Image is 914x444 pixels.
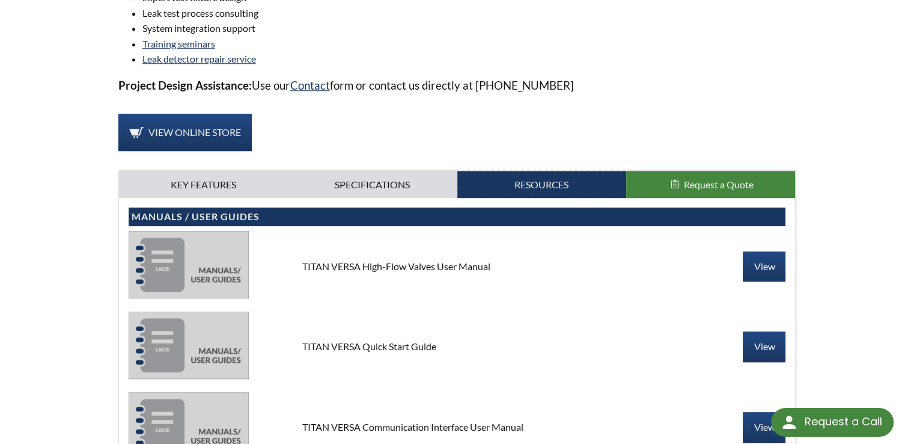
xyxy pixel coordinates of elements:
div: TITAN VERSA Quick Start Guide [293,340,621,353]
a: View [743,331,785,362]
div: Request a Call [771,408,894,437]
a: View [743,251,785,282]
span: Request a Quote [684,179,754,190]
a: Specifications [288,171,457,199]
a: View [743,412,785,442]
p: Use our form or contact us directly at [PHONE_NUMBER] [118,76,796,94]
a: Resources [457,171,626,199]
strong: Project Design Assistance: [118,78,252,92]
img: manuals-58eb83dcffeb6bffe51ad23c0c0dc674bfe46cf1c3d14eaecd86c55f24363f1d.jpg [129,312,249,379]
span: View Online Store [148,126,241,138]
a: Key Features [119,171,288,199]
li: Leak test process consulting [142,5,796,21]
li: System integration support [142,20,796,36]
a: Contact [290,78,330,92]
a: View Online Store [118,114,252,151]
div: Request a Call [804,408,882,436]
a: Leak detector repair service [142,53,256,64]
img: round button [779,413,799,432]
h4: Manuals / User Guides [132,211,783,223]
div: TITAN VERSA High-Flow Valves User Manual [293,260,621,273]
img: manuals-58eb83dcffeb6bffe51ad23c0c0dc674bfe46cf1c3d14eaecd86c55f24363f1d.jpg [129,231,249,298]
a: Training seminars [142,38,215,49]
div: TITAN VERSA Communication Interface User Manual [293,421,621,434]
button: Request a Quote [626,171,795,199]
